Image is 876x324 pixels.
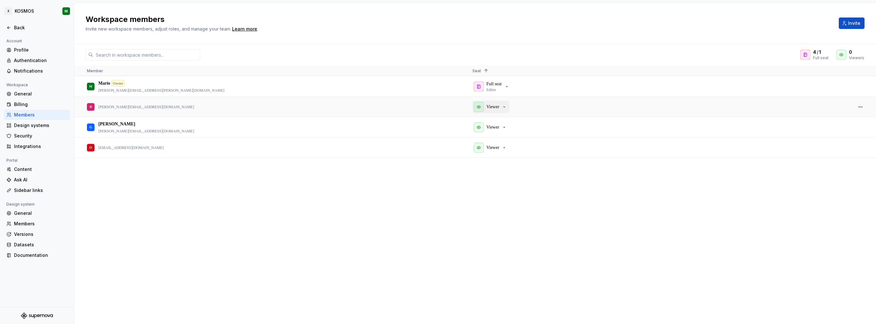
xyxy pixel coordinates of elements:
[98,129,194,134] p: [PERSON_NAME][EMAIL_ADDRESS][DOMAIN_NAME]
[231,27,258,32] span: .
[14,166,67,173] div: Content
[232,26,257,32] a: Learn more
[4,131,70,141] a: Security
[86,14,831,25] h2: Workspace members
[4,99,70,109] a: Billing
[472,121,509,134] button: Viewer
[14,68,67,74] div: Notifications
[89,101,92,113] div: D
[839,18,865,29] button: Invite
[486,81,502,87] p: Full seat
[4,229,70,239] a: Versions
[89,121,92,133] div: G
[849,55,864,60] div: Viewers
[98,145,164,150] p: [EMAIL_ADDRESS][DOMAIN_NAME]
[4,164,70,174] a: Content
[14,101,67,108] div: Billing
[14,47,67,53] div: Profile
[848,20,860,26] span: Invite
[849,49,852,55] span: 0
[4,201,37,208] div: Design system
[111,80,124,87] div: Owner
[4,110,70,120] a: Members
[472,101,509,113] button: Viewer
[87,68,103,73] span: Member
[813,55,829,60] div: Full seat
[4,55,70,66] a: Authentication
[89,141,92,154] div: O
[4,120,70,130] a: Design systems
[486,124,499,130] p: Viewer
[14,231,67,237] div: Versions
[14,91,67,97] div: General
[14,112,67,118] div: Members
[486,104,499,110] p: Viewer
[4,45,70,55] a: Profile
[472,141,509,154] button: Viewer
[819,49,821,55] span: 1
[4,37,25,45] div: Account
[4,81,31,89] div: Workspace
[98,88,224,93] p: [PERSON_NAME][EMAIL_ADDRESS][PERSON_NAME][DOMAIN_NAME]
[14,122,67,129] div: Design systems
[486,144,499,151] p: Viewer
[472,80,512,93] button: Full seatEditor
[98,121,135,127] p: [PERSON_NAME]
[4,89,70,99] a: General
[14,25,67,31] div: Back
[14,242,67,248] div: Datasets
[14,133,67,139] div: Security
[14,252,67,258] div: Documentation
[93,49,200,60] input: Search in workspace members...
[813,49,816,55] span: 4
[4,185,70,195] a: Sidebar links
[4,157,20,164] div: Portal
[14,57,67,64] div: Authentication
[486,87,496,92] p: Editor
[4,240,70,250] a: Datasets
[14,187,67,194] div: Sidebar links
[15,8,34,14] div: KOSMOS
[4,141,70,151] a: Integrations
[4,66,70,76] a: Notifications
[4,175,70,185] a: Ask AI
[89,80,92,93] div: M
[1,4,73,18] button: XKOSMOSM
[98,80,110,87] p: Mario
[4,208,70,218] a: General
[65,9,68,14] div: M
[4,7,12,15] div: X
[14,210,67,216] div: General
[14,143,67,150] div: Integrations
[4,250,70,260] a: Documentation
[14,221,67,227] div: Members
[4,219,70,229] a: Members
[813,49,829,55] div: /
[86,26,231,32] span: Invite new workspace members, adjust roles, and manage your team.
[4,23,70,33] a: Back
[472,68,481,73] span: Seat
[21,313,53,319] svg: Supernova Logo
[14,177,67,183] div: Ask AI
[98,104,194,109] p: [PERSON_NAME][EMAIL_ADDRESS][DOMAIN_NAME]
